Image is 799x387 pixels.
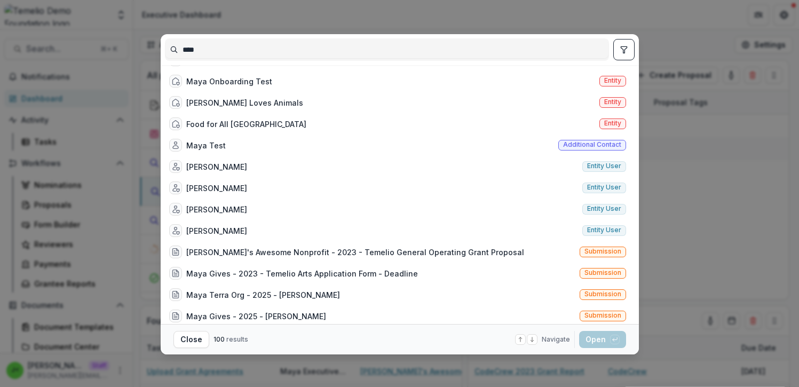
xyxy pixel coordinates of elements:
button: Close [173,331,209,348]
div: [PERSON_NAME] [186,161,247,172]
div: Maya Test [186,140,226,151]
div: [PERSON_NAME] Loves Animals [186,97,303,108]
div: Maya Gives - 2023 - Temelio Arts Application Form - Deadline [186,268,418,279]
div: [PERSON_NAME] [186,183,247,194]
span: Entity [604,120,621,127]
span: Submission [584,248,621,255]
div: Maya Gives - 2025 - [PERSON_NAME] [186,311,326,322]
span: 100 [213,335,225,343]
div: Food for All [GEOGRAPHIC_DATA] [186,119,306,130]
div: [PERSON_NAME] [186,225,247,236]
span: Submission [584,312,621,319]
div: [PERSON_NAME]'s Awesome Nonprofit - 2023 - Temelio General Operating Grant Proposal [186,247,524,258]
span: Entity user [587,226,621,234]
div: Maya Onboarding Test [186,76,272,87]
span: Entity user [587,184,621,191]
span: results [226,335,248,343]
button: Open [579,331,626,348]
span: Entity user [587,162,621,170]
button: toggle filters [613,39,635,60]
div: [PERSON_NAME] [186,204,247,215]
span: Entity user [587,205,621,212]
div: Maya Terra Org - 2025 - [PERSON_NAME] [186,289,340,301]
span: Submission [584,269,621,277]
span: Entity [604,77,621,84]
span: Submission [584,290,621,298]
span: Entity [604,98,621,106]
span: Navigate [542,335,570,344]
span: Additional contact [563,141,621,148]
